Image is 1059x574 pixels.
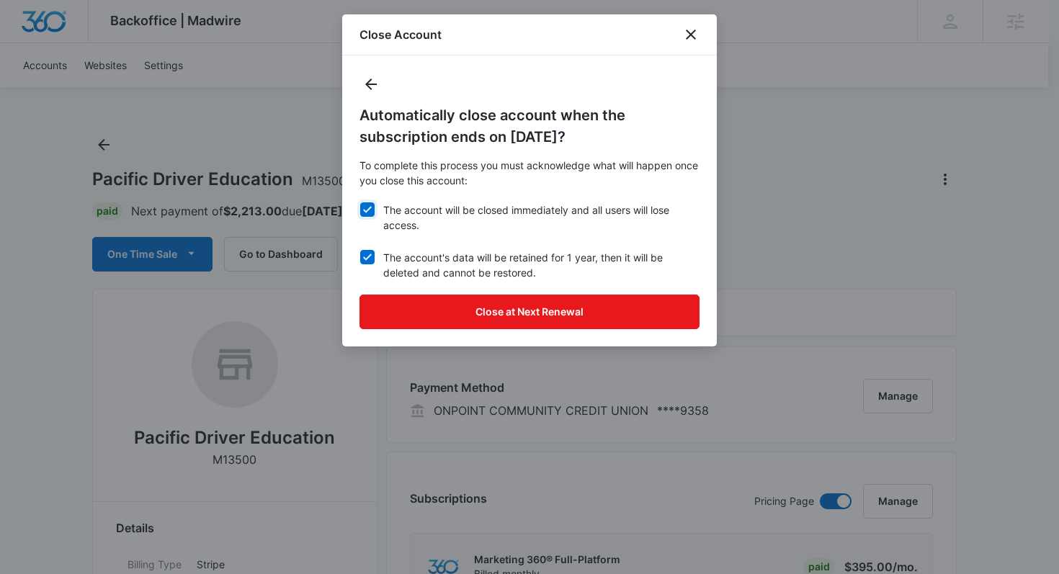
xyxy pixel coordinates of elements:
[682,26,700,43] button: close
[359,202,700,233] label: The account will be closed immediately and all users will lose access.
[359,250,700,280] label: The account's data will be retained for 1 year, then it will be deleted and cannot be restored.
[359,26,442,43] h1: Close Account
[359,158,700,188] p: To complete this process you must acknowledge what will happen once you close this account:
[359,104,700,148] h5: Automatically close account when the subscription ends on [DATE]?
[359,73,383,96] button: Back
[359,295,700,329] button: Close at Next Renewal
